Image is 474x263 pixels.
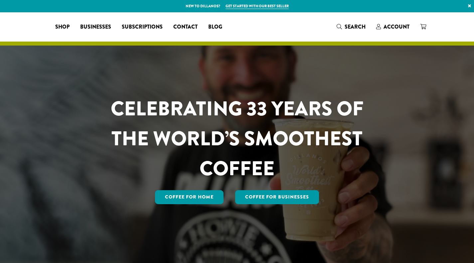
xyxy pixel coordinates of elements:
a: Coffee for Home [155,190,224,204]
span: Shop [55,23,70,31]
span: Blog [208,23,222,31]
span: Account [384,23,409,31]
span: Businesses [80,23,111,31]
a: Get started with our best seller [226,3,289,9]
span: Search [345,23,366,31]
a: Coffee For Businesses [235,190,319,204]
span: Contact [173,23,198,31]
a: Shop [50,22,75,32]
span: Subscriptions [122,23,163,31]
a: Search [331,21,371,32]
h1: CELEBRATING 33 YEARS OF THE WORLD’S SMOOTHEST COFFEE [91,94,383,184]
